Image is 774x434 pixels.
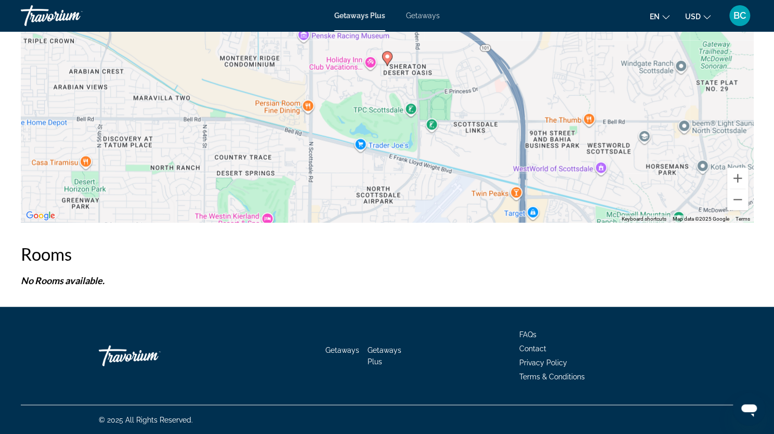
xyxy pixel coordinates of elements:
button: User Menu [726,5,753,27]
img: Google [23,209,58,223]
span: BC [733,10,746,21]
a: Contact [519,344,546,353]
button: Zoom out [727,189,748,210]
a: Travorium [99,340,203,372]
button: Zoom in [727,168,748,189]
span: USD [685,12,701,21]
span: Map data ©2025 Google [673,216,729,222]
a: Getaways Plus [334,11,385,20]
a: Terms & Conditions [519,373,585,381]
a: Privacy Policy [519,359,567,367]
button: Change currency [685,9,711,24]
span: en [650,12,660,21]
iframe: Button to launch messaging window [732,392,766,426]
span: © 2025 All Rights Reserved. [99,416,193,424]
a: FAQs [519,330,536,339]
button: Keyboard shortcuts [622,215,666,223]
a: Getaways [325,346,359,354]
a: Open this area in Google Maps (opens a new window) [23,209,58,223]
p: No Rooms available. [21,275,753,286]
button: Change language [650,9,670,24]
a: Travorium [21,2,125,29]
a: Getaways [406,11,440,20]
a: Terms (opens in new tab) [736,216,750,222]
a: Getaways Plus [368,346,401,366]
h2: Rooms [21,244,753,264]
